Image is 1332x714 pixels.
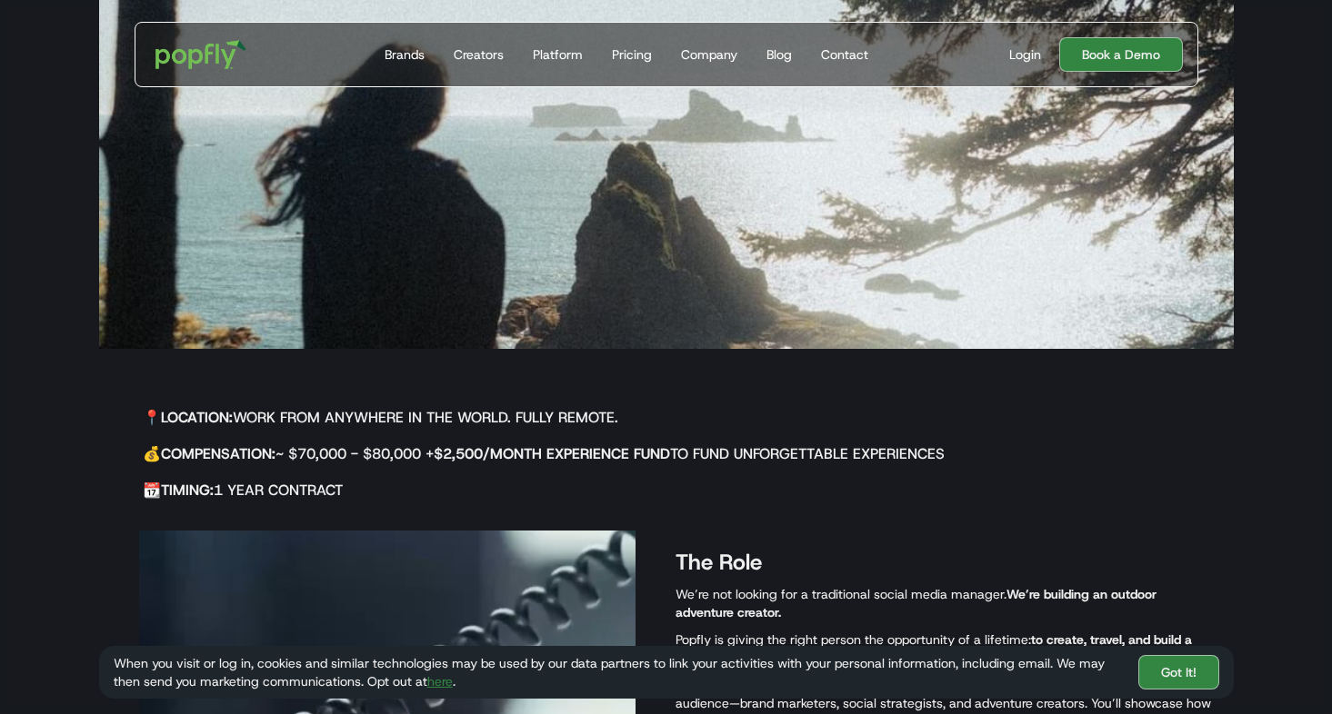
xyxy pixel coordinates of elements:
[605,23,659,86] a: Pricing
[526,23,590,86] a: Platform
[814,23,876,86] a: Contact
[143,27,260,82] a: home
[674,23,745,86] a: Company
[143,443,972,465] h5: 💰 ~ $70,000 - $80,000 + to fund unforgettable experiences
[1002,45,1048,64] a: Login
[114,654,1124,690] div: When you visit or log in, cookies and similar technologies may be used by our data partners to li...
[161,481,214,500] strong: Timing:
[377,23,432,86] a: Brands
[676,630,1216,667] p: Popfly is giving the right person the opportunity of a lifetime:
[676,585,1216,621] p: We’re not looking for a traditional social media manager.
[143,480,972,501] h5: 📆 1 year contract
[759,23,799,86] a: Blog
[446,23,511,86] a: Creators
[1138,655,1219,689] a: Got It!
[821,45,868,64] div: Contact
[766,45,792,64] div: Blog
[612,45,652,64] div: Pricing
[161,444,275,463] strong: Compensation:
[1059,37,1183,72] a: Book a Demo
[427,673,453,689] a: here
[676,548,762,577] strong: The Role
[434,444,670,463] strong: $2,500/month Experience Fund
[1009,45,1041,64] div: Login
[143,407,972,429] h5: 📍 Work from anywhere in the world. Fully remote.
[533,45,583,64] div: Platform
[681,45,737,64] div: Company
[454,45,504,64] div: Creators
[161,408,233,427] strong: Location:
[385,45,425,64] div: Brands
[676,586,1157,620] strong: We’re building an outdoor adventure creator.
